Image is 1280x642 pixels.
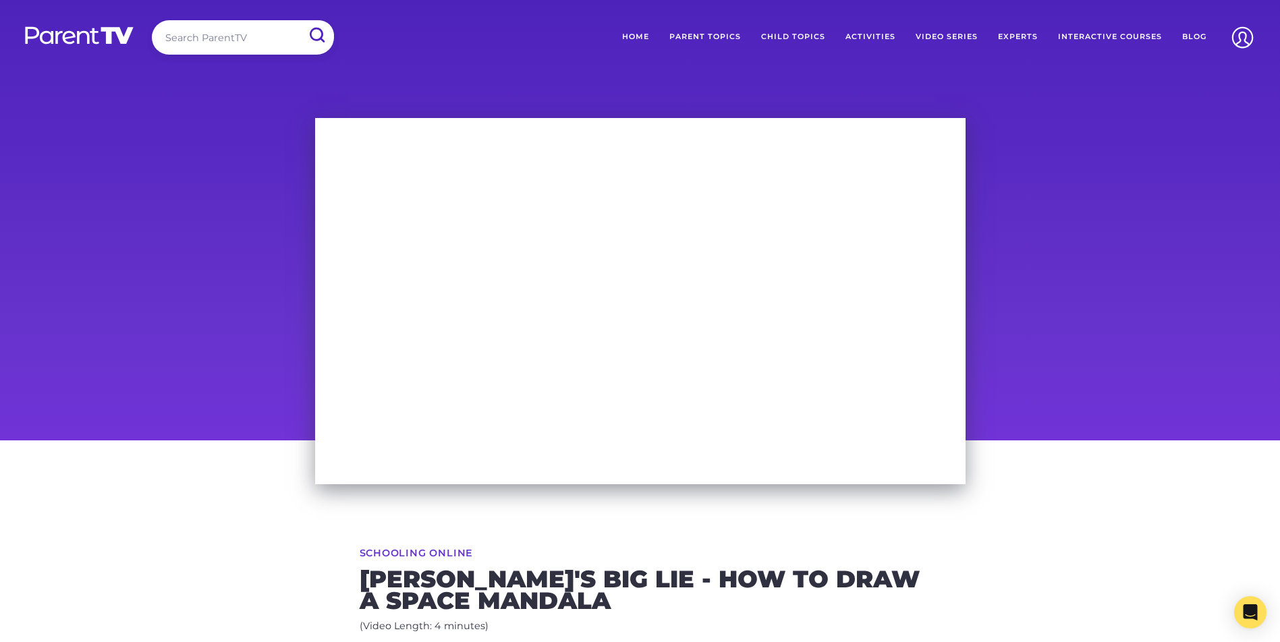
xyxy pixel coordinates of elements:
[299,20,334,51] input: Submit
[152,20,334,55] input: Search ParentTV
[360,618,921,635] p: (Video Length: 4 minutes)
[360,548,474,558] a: Schooling Online
[1225,20,1260,55] img: Account
[24,26,135,45] img: parenttv-logo-white.4c85aaf.svg
[751,20,835,54] a: Child Topics
[906,20,988,54] a: Video Series
[988,20,1048,54] a: Experts
[1234,596,1267,629] div: Open Intercom Messenger
[659,20,751,54] a: Parent Topics
[612,20,659,54] a: Home
[1172,20,1217,54] a: Blog
[835,20,906,54] a: Activities
[1048,20,1172,54] a: Interactive Courses
[360,568,921,611] h2: [PERSON_NAME]'s Big Lie - How to Draw a Space Mandala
